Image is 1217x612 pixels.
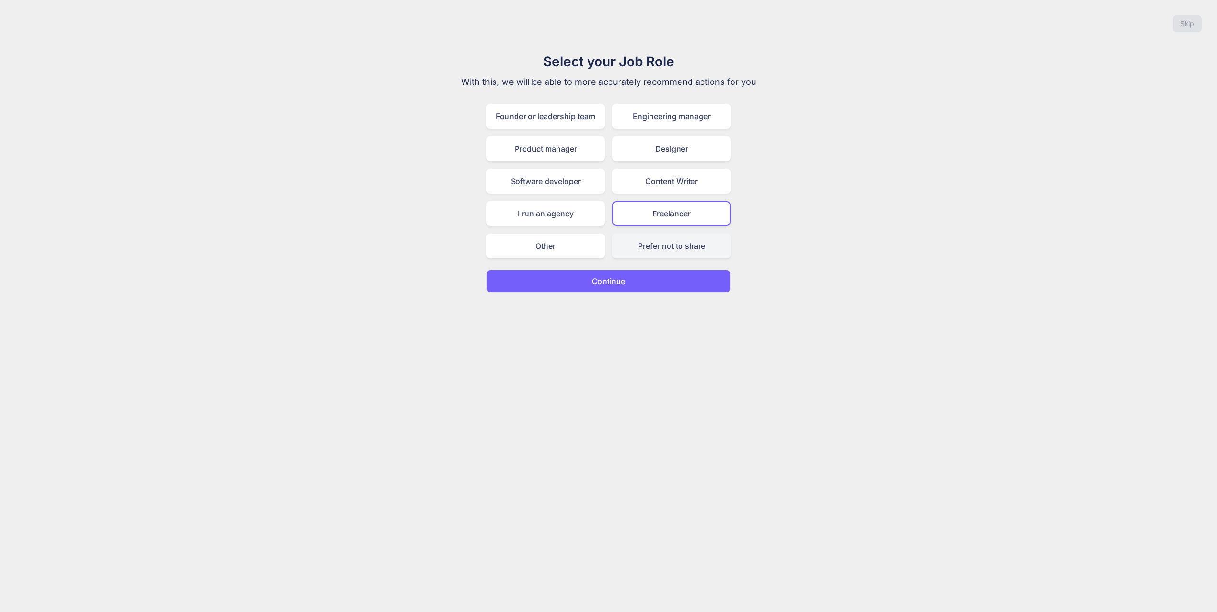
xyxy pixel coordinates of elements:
[612,104,731,129] div: Engineering manager
[486,104,605,129] div: Founder or leadership team
[612,234,731,258] div: Prefer not to share
[1173,15,1202,32] button: Skip
[612,169,731,194] div: Content Writer
[486,136,605,161] div: Product manager
[486,270,731,293] button: Continue
[612,201,731,226] div: Freelancer
[448,75,769,89] p: With this, we will be able to more accurately recommend actions for you
[486,234,605,258] div: Other
[486,201,605,226] div: I run an agency
[592,275,625,287] p: Continue
[612,136,731,161] div: Designer
[486,169,605,194] div: Software developer
[448,51,769,71] h1: Select your Job Role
